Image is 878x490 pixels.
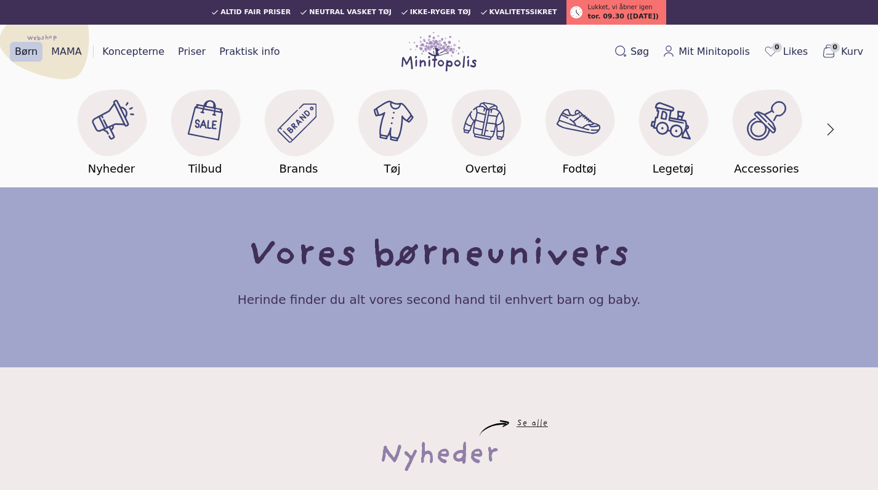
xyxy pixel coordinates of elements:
[88,160,135,178] h5: Nyheder
[379,436,499,476] div: Nyheder
[65,81,158,178] a: Nyheder
[562,160,596,178] h5: Fodtøj
[587,2,652,12] span: Lukket, vi åbner igen
[772,43,782,52] span: 0
[345,81,439,178] a: Tøj
[220,9,291,16] span: Altid fair priser
[214,42,284,62] a: Praktisk info
[401,32,477,71] img: Minitopolis logo
[280,160,318,178] h5: Brands
[783,44,808,59] span: Likes
[630,44,649,59] span: Søg
[46,42,87,62] a: MAMA
[841,44,863,59] span: Kurv
[658,42,755,62] a: Mit Minitopolis
[173,42,211,62] a: Priser
[465,160,506,178] h5: Overtøj
[517,420,548,428] a: Se alle
[158,81,252,178] a: Tilbud
[384,160,400,178] h5: Tøj
[10,42,42,62] a: Børn
[252,81,345,178] a: Brands
[830,43,840,52] span: 0
[188,160,222,178] h5: Tilbud
[626,81,720,178] a: Legetøj
[759,41,813,62] a: 0Likes
[816,41,868,62] button: 0Kurv
[97,42,169,62] a: Koncepterne
[248,237,630,276] h1: Vores børneunivers
[720,81,813,178] a: Accessories
[533,81,626,178] a: Fodtøj
[238,291,641,308] h4: Herinde finder du alt vores second hand til enhvert barn og baby.
[309,9,392,16] span: Neutral vasket tøj
[679,44,750,59] span: Mit Minitopolis
[734,160,799,178] h5: Accessories
[489,9,557,16] span: Kvalitetssikret
[610,42,654,62] button: Søg
[587,12,658,22] span: tor. 09.30 ([DATE])
[653,160,693,178] h5: Legetøj
[439,81,533,178] a: Overtøj
[410,9,471,16] span: Ikke-ryger tøj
